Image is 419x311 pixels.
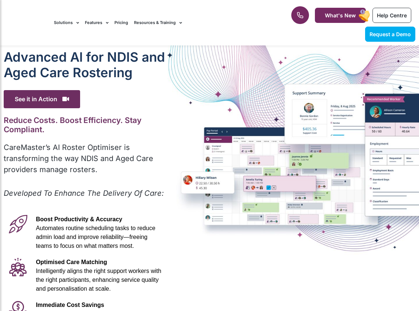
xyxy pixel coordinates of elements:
a: Solutions [54,10,79,35]
a: Features [85,10,109,35]
span: Boost Productivity & Accuracy [36,216,122,222]
h1: Advanced Al for NDIS and Aged Care Rostering [4,49,168,80]
a: Resources & Training [134,10,182,35]
span: What's New [325,12,356,18]
em: Developed To Enhance The Delivery Of Care: [4,189,164,198]
p: CareMaster’s AI Roster Optimiser is transforming the way NDIS and Aged Care providers manage rost... [4,142,168,175]
h2: Reduce Costs. Boost Efficiency. Stay Compliant. [4,116,168,134]
span: Request a Demo [370,31,411,37]
a: Pricing [114,10,128,35]
a: What's New [315,8,366,23]
nav: Menu [54,10,267,35]
a: Request a Demo [365,27,415,42]
a: Help Centre [372,8,411,23]
span: Optimised Care Matching [36,259,107,265]
span: Automates routine scheduling tasks to reduce admin load and improve reliability—freeing teams to ... [36,225,155,249]
span: Help Centre [377,12,407,18]
span: Immediate Cost Savings [36,302,104,308]
span: Intelligently aligns the right support workers with the right participants, enhancing service qua... [36,268,161,292]
img: CareMaster Logo [4,18,47,28]
span: See it in Action [4,90,80,108]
